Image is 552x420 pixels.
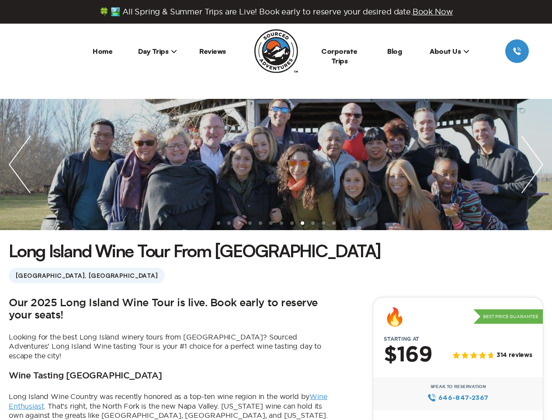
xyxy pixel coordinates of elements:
[321,47,358,65] a: Corporate Trips
[387,47,402,56] a: Blog
[269,221,273,225] li: slide item 6
[259,221,262,225] li: slide item 5
[427,393,488,402] a: 646‍-847‍-2367
[430,384,486,389] span: Speak to Reservation
[9,371,162,381] h3: Wine Tasting [GEOGRAPHIC_DATA]
[217,221,220,225] li: slide item 1
[322,221,325,225] li: slide item 11
[290,221,294,225] li: slide item 8
[248,221,252,225] li: slide item 4
[138,47,177,56] span: Day Trips
[384,308,406,325] div: 🔥
[9,239,381,262] h1: Long Island Wine Tour From [GEOGRAPHIC_DATA]
[430,47,469,56] span: About Us
[473,309,543,324] p: Best Price Guarantee
[301,221,304,225] li: slide item 9
[227,221,231,225] li: slide item 2
[9,332,333,361] p: Looking for the best Long Island winery tours from [GEOGRAPHIC_DATA]? Sourced Adventures’ Long Is...
[438,393,489,402] span: 646‍-847‍-2367
[238,221,241,225] li: slide item 3
[9,392,327,410] a: Wine Enthusiast
[254,29,298,73] img: Sourced Adventures company logo
[9,268,165,283] span: [GEOGRAPHIC_DATA], [GEOGRAPHIC_DATA]
[311,221,315,225] li: slide item 10
[199,47,226,56] a: Reviews
[93,47,112,56] a: Home
[373,336,430,342] span: Starting at
[332,221,336,225] li: slide item 12
[9,297,333,322] h2: Our 2025 Long Island Wine Tour is live. Book early to reserve your seats!
[513,99,552,230] img: next slide / item
[280,221,283,225] li: slide item 7
[496,352,532,359] span: 314 reviews
[413,7,453,16] span: Book Now
[384,344,432,367] h2: $169
[99,7,453,17] span: 🍀 🏞️ All Spring & Summer Trips are Live! Book early to reserve your desired date.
